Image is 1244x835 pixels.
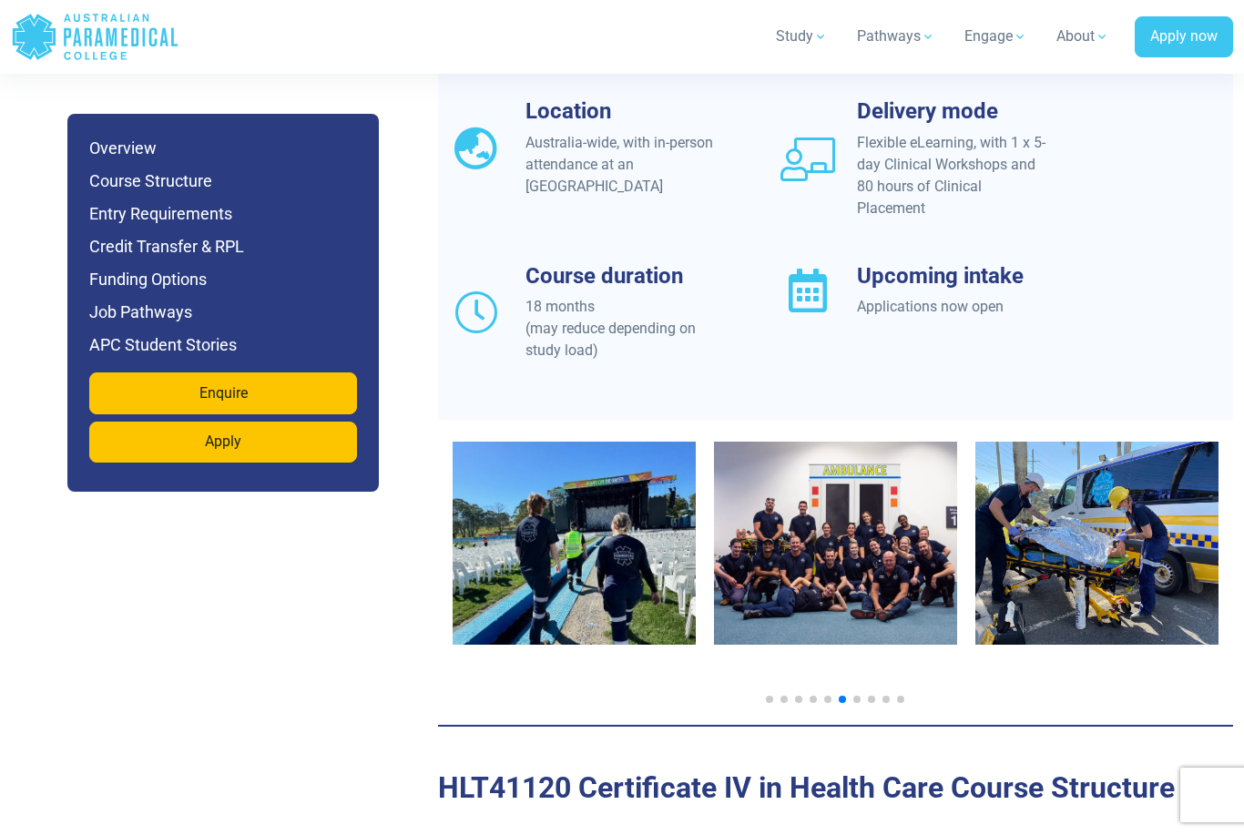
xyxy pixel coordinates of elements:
span: Go to slide 10 [897,696,904,703]
a: Pathways [846,11,946,62]
h3: Location [525,98,715,125]
div: 7 / 12 [714,442,957,674]
span: Go to slide 2 [780,696,788,703]
span: Go to slide 8 [868,696,875,703]
span: Go to slide 6 [839,696,846,703]
a: Study [765,11,839,62]
h3: Upcoming intake [857,263,1046,290]
span: Go to slide 4 [810,696,817,703]
div: Australia-wide, with in-person attendance at an [GEOGRAPHIC_DATA] [525,132,715,198]
a: Engage [953,11,1038,62]
img: QLD APC students compelting CLinical Workshop 1. [714,442,957,645]
h2: Course Structure [438,770,1233,805]
a: Apply now [1135,16,1233,58]
h3: Delivery mode [857,98,1046,125]
img: Image [453,442,696,645]
span: Go to slide 7 [853,696,861,703]
h3: Course duration [525,263,715,290]
span: Go to slide 9 [882,696,890,703]
div: Applications now open [857,296,1046,318]
div: 18 months (may reduce depending on study load) [525,296,715,361]
span: Go to slide 3 [795,696,802,703]
a: Australian Paramedical College [11,7,179,66]
span: Go to slide 5 [824,696,831,703]
a: About [1045,11,1120,62]
div: 8 / 12 [975,442,1219,674]
img: APC Students and Ambulance [975,442,1219,645]
div: Flexible eLearning, with 1 x 5-day Clinical Workshops and 80 hours of Clinical Placement [857,132,1046,219]
span: Go to slide 1 [766,696,773,703]
div: 6 / 12 [453,442,696,674]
